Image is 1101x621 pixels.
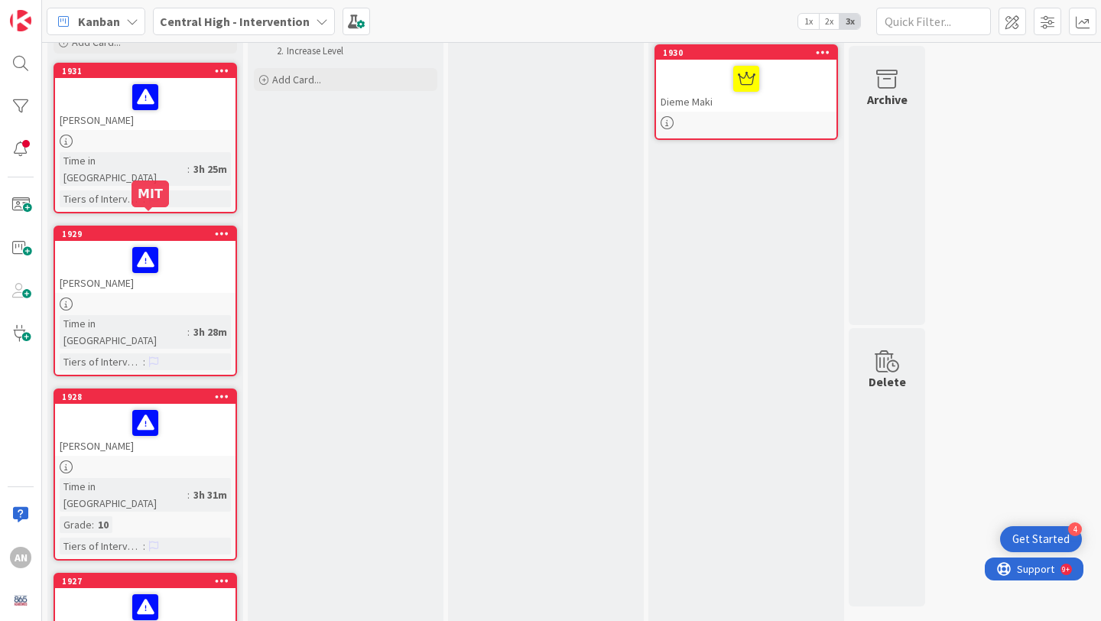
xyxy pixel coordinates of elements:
[60,516,92,533] div: Grade
[55,64,235,78] div: 1931
[55,574,235,588] div: 1927
[10,10,31,31] img: Visit kanbanzone.com
[55,78,235,130] div: [PERSON_NAME]
[94,516,112,533] div: 10
[78,12,120,31] span: Kanban
[1000,526,1082,552] div: Open Get Started checklist, remaining modules: 4
[1068,522,1082,536] div: 4
[54,226,237,376] a: 1929[PERSON_NAME]Time in [GEOGRAPHIC_DATA]:3h 28mTiers of Intervention:
[143,538,145,554] span: :
[62,576,235,587] div: 1927
[55,390,235,404] div: 1928
[55,227,235,293] div: 1929[PERSON_NAME]
[60,315,187,349] div: Time in [GEOGRAPHIC_DATA]
[60,538,143,554] div: Tiers of Intervention
[55,390,235,456] div: 1928[PERSON_NAME]
[143,353,145,370] span: :
[656,60,836,112] div: Dieme Maki
[77,6,85,18] div: 9+
[55,241,235,293] div: [PERSON_NAME]
[190,486,231,503] div: 3h 31m
[92,516,94,533] span: :
[10,547,31,568] div: AN
[869,372,906,391] div: Delete
[60,478,187,512] div: Time in [GEOGRAPHIC_DATA]
[60,353,143,370] div: Tiers of Intervention
[190,161,231,177] div: 3h 25m
[798,14,819,29] span: 1x
[876,8,991,35] input: Quick Filter...
[160,14,310,29] b: Central High - Intervention
[272,45,435,57] li: Increase Level
[60,190,143,207] div: Tiers of Intervention
[819,14,840,29] span: 2x
[55,227,235,241] div: 1929
[656,46,836,60] div: 1930
[62,392,235,402] div: 1928
[187,161,190,177] span: :
[60,152,187,186] div: Time in [GEOGRAPHIC_DATA]
[54,389,237,561] a: 1928[PERSON_NAME]Time in [GEOGRAPHIC_DATA]:3h 31mGrade:10Tiers of Intervention:
[138,187,163,201] h5: MIT
[32,2,70,21] span: Support
[55,64,235,130] div: 1931[PERSON_NAME]
[654,44,838,140] a: 1930Dieme Maki
[1012,532,1070,547] div: Get Started
[55,404,235,456] div: [PERSON_NAME]
[840,14,860,29] span: 3x
[663,47,836,58] div: 1930
[54,63,237,213] a: 1931[PERSON_NAME]Time in [GEOGRAPHIC_DATA]:3h 25mTiers of Intervention:
[867,90,908,109] div: Archive
[62,66,235,76] div: 1931
[187,324,190,340] span: :
[72,35,121,49] span: Add Card...
[272,73,321,86] span: Add Card...
[62,229,235,239] div: 1929
[187,486,190,503] span: :
[656,46,836,112] div: 1930Dieme Maki
[10,590,31,611] img: avatar
[190,324,231,340] div: 3h 28m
